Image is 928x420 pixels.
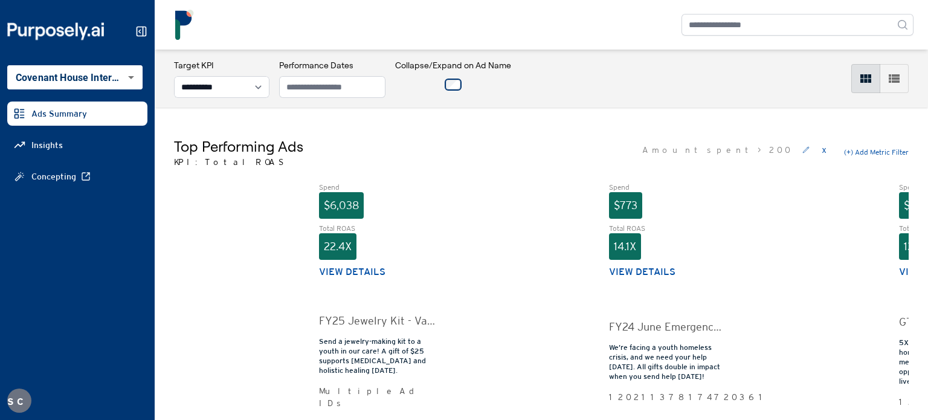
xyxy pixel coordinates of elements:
[7,133,147,157] a: Insights
[174,59,269,71] h3: Target KPI
[319,385,435,409] div: Multiple Ad IDs
[609,183,725,192] div: Spend
[7,65,143,89] div: Covenant House International
[174,137,303,156] h5: Top Performing Ads
[279,59,385,71] h3: Performance Dates
[31,139,63,151] span: Insights
[319,265,385,279] button: View details
[609,224,725,233] div: Total ROAS
[319,233,356,260] div: 22.4X
[609,343,725,381] div: We’re facing a youth homeless crisis, and we need your help [DATE]. All gifts double in impact wh...
[7,102,147,126] a: Ads Summary
[319,192,364,219] div: $6,038
[319,312,435,329] div: FY25 Jewelry Kit - Var A: Blue
[609,192,642,219] div: $773
[844,147,909,157] button: (+) Add Metric Filter
[31,108,87,120] span: Ads Summary
[7,389,31,413] div: S C
[319,183,435,192] div: Spend
[819,140,829,160] button: x
[7,164,147,189] a: Concepting
[642,144,793,156] span: Amount spent > 200
[319,337,435,375] div: Send a jewelry-making kit to a youth in our care! A gift of $25 supports [MEDICAL_DATA] and holis...
[7,389,31,413] button: SC
[169,10,199,40] img: logo
[174,156,303,168] p: KPI: Total ROAS
[609,318,725,335] div: FY24 June Emergency Fund - Var: C Girl
[395,59,511,71] h3: Collapse/Expand on Ad Name
[609,265,675,279] button: View details
[31,170,76,183] span: Concepting
[609,233,641,260] div: 14.1X
[609,391,725,403] div: 120211378174720361
[319,224,435,233] div: Total ROAS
